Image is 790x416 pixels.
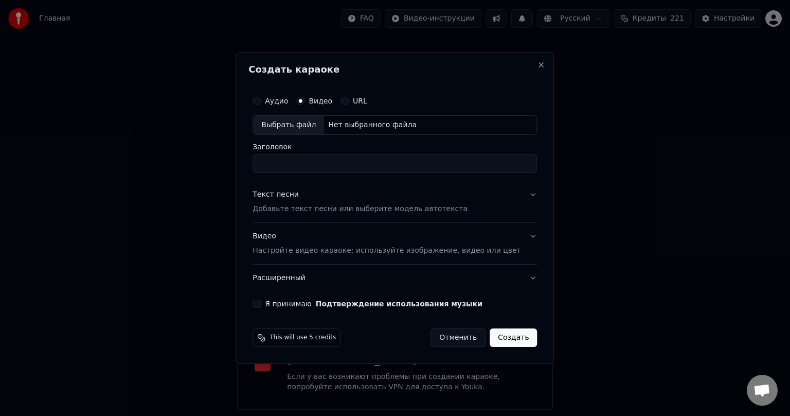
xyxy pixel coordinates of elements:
button: ВидеоНастройте видео караоке: используйте изображение, видео или цвет [253,223,537,264]
div: Видео [253,231,520,256]
label: Заголовок [253,143,537,150]
h2: Создать караоке [248,65,541,74]
button: Отменить [430,328,486,347]
div: Нет выбранного файла [324,120,421,130]
label: URL [353,97,367,105]
p: Настройте видео караоке: используйте изображение, видео или цвет [253,246,520,256]
span: This will use 5 credits [270,334,336,342]
button: Текст песниДобавьте текст песни или выберите модель автотекста [253,181,537,222]
div: Текст песни [253,189,299,200]
label: Видео [309,97,332,105]
p: Добавьте текст песни или выберите модель автотекста [253,204,468,214]
button: Создать [490,328,537,347]
label: Я принимаю [265,300,482,307]
div: Выбрать файл [253,116,324,134]
button: Расширенный [253,265,537,291]
button: Я принимаю [316,300,482,307]
label: Аудио [265,97,288,105]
